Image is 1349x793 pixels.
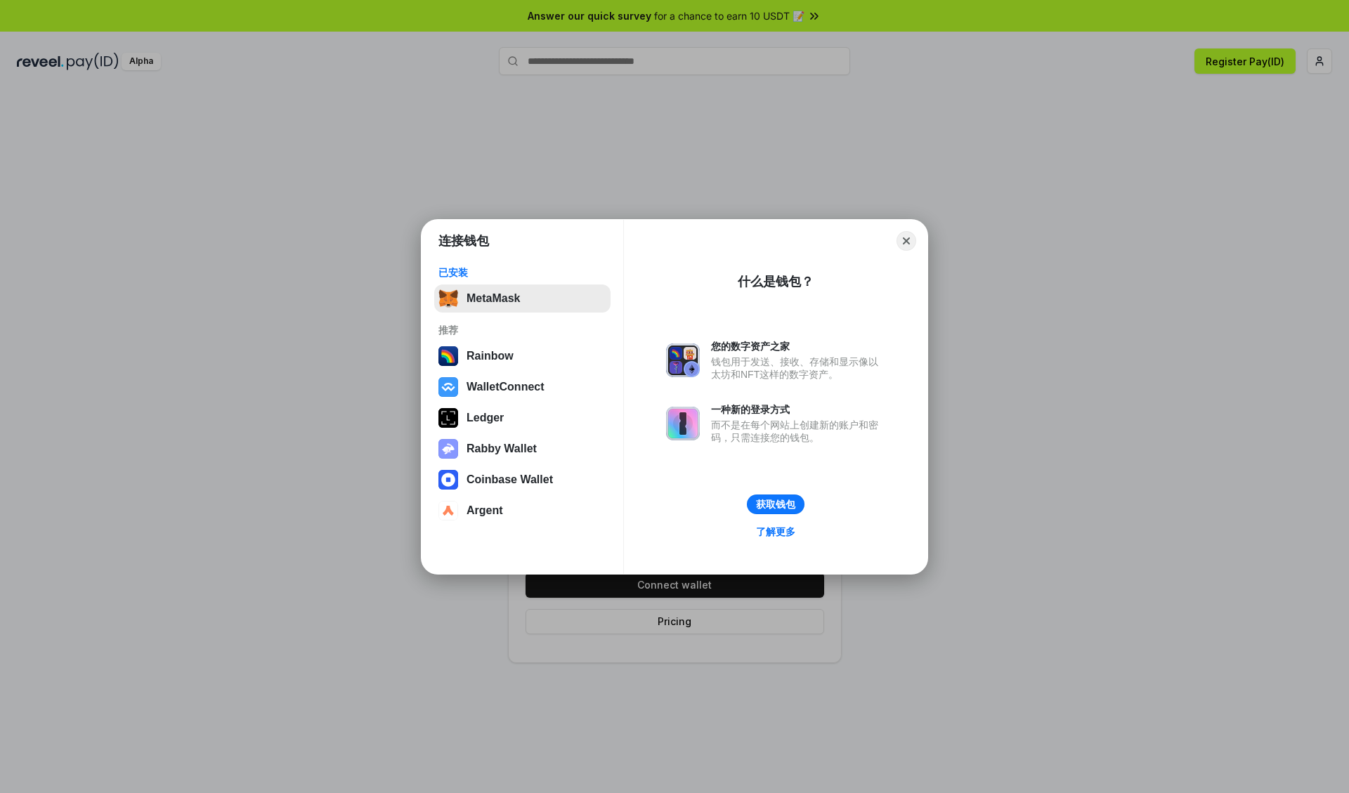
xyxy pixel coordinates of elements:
[434,342,611,370] button: Rainbow
[434,435,611,463] button: Rabby Wallet
[467,381,545,393] div: WalletConnect
[756,498,795,511] div: 获取钱包
[434,404,611,432] button: Ledger
[711,419,885,444] div: 而不是在每个网站上创建新的账户和密码，只需连接您的钱包。
[738,273,814,290] div: 什么是钱包？
[747,494,804,514] button: 获取钱包
[711,340,885,353] div: 您的数字资产之家
[711,403,885,416] div: 一种新的登录方式
[897,231,916,251] button: Close
[438,346,458,366] img: svg+xml,%3Csvg%20width%3D%22120%22%20height%3D%22120%22%20viewBox%3D%220%200%20120%20120%22%20fil...
[438,470,458,490] img: svg+xml,%3Csvg%20width%3D%2228%22%20height%3D%2228%22%20viewBox%3D%220%200%2028%2028%22%20fill%3D...
[438,501,458,520] img: svg+xml,%3Csvg%20width%3D%2228%22%20height%3D%2228%22%20viewBox%3D%220%200%2028%2028%22%20fill%3D...
[438,324,606,336] div: 推荐
[756,525,795,538] div: 了解更多
[438,439,458,459] img: svg+xml,%3Csvg%20xmlns%3D%22http%3A%2F%2Fwww.w3.org%2F2000%2Fsvg%22%20fill%3D%22none%22%20viewBox...
[666,407,700,440] img: svg+xml,%3Csvg%20xmlns%3D%22http%3A%2F%2Fwww.w3.org%2F2000%2Fsvg%22%20fill%3D%22none%22%20viewBox...
[467,504,503,517] div: Argent
[438,289,458,308] img: svg+xml,%3Csvg%20fill%3D%22none%22%20height%3D%2233%22%20viewBox%3D%220%200%2035%2033%22%20width%...
[438,266,606,279] div: 已安装
[434,373,611,401] button: WalletConnect
[467,443,537,455] div: Rabby Wallet
[434,466,611,494] button: Coinbase Wallet
[467,473,553,486] div: Coinbase Wallet
[438,232,489,249] h1: 连接钱包
[438,377,458,397] img: svg+xml,%3Csvg%20width%3D%2228%22%20height%3D%2228%22%20viewBox%3D%220%200%2028%2028%22%20fill%3D...
[438,408,458,428] img: svg+xml,%3Csvg%20xmlns%3D%22http%3A%2F%2Fwww.w3.org%2F2000%2Fsvg%22%20width%3D%2228%22%20height%3...
[467,292,520,305] div: MetaMask
[467,412,504,424] div: Ledger
[748,523,804,541] a: 了解更多
[711,355,885,381] div: 钱包用于发送、接收、存储和显示像以太坊和NFT这样的数字资产。
[434,497,611,525] button: Argent
[467,350,514,362] div: Rainbow
[666,343,700,377] img: svg+xml,%3Csvg%20xmlns%3D%22http%3A%2F%2Fwww.w3.org%2F2000%2Fsvg%22%20fill%3D%22none%22%20viewBox...
[434,284,611,313] button: MetaMask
